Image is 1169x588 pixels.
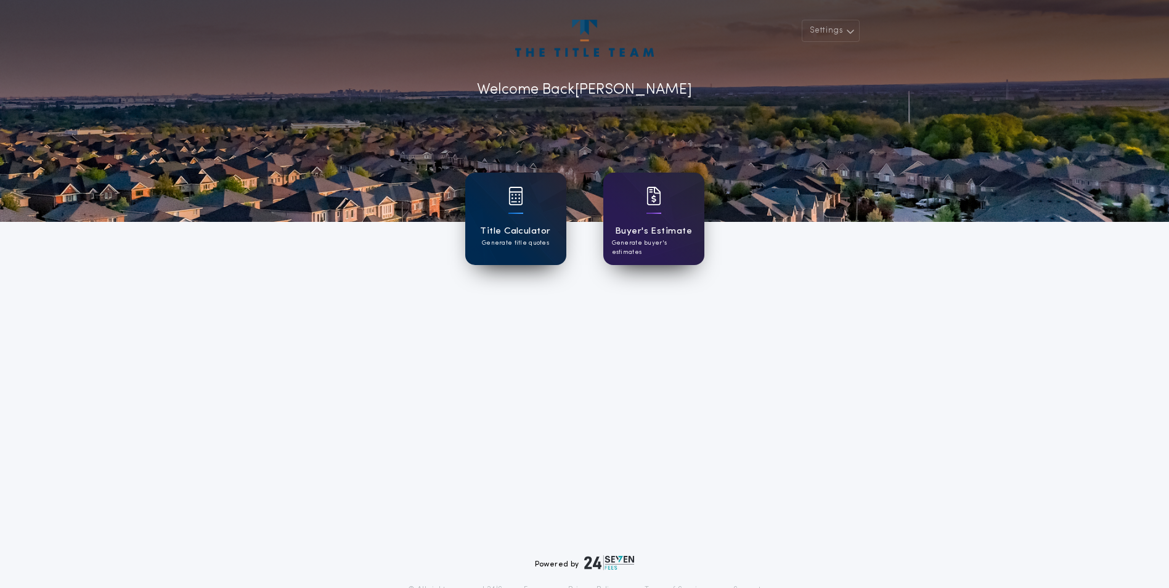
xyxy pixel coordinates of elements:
img: account-logo [515,20,653,57]
p: Generate buyer's estimates [612,239,696,257]
a: card iconTitle CalculatorGenerate title quotes [465,173,566,265]
h1: Title Calculator [480,224,550,239]
a: card iconBuyer's EstimateGenerate buyer's estimates [603,173,704,265]
img: card icon [508,187,523,205]
p: Welcome Back [PERSON_NAME] [477,79,692,101]
img: logo [584,555,635,570]
div: Powered by [535,555,635,570]
button: Settings [802,20,860,42]
p: Generate title quotes [482,239,549,248]
img: card icon [646,187,661,205]
h1: Buyer's Estimate [615,224,692,239]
